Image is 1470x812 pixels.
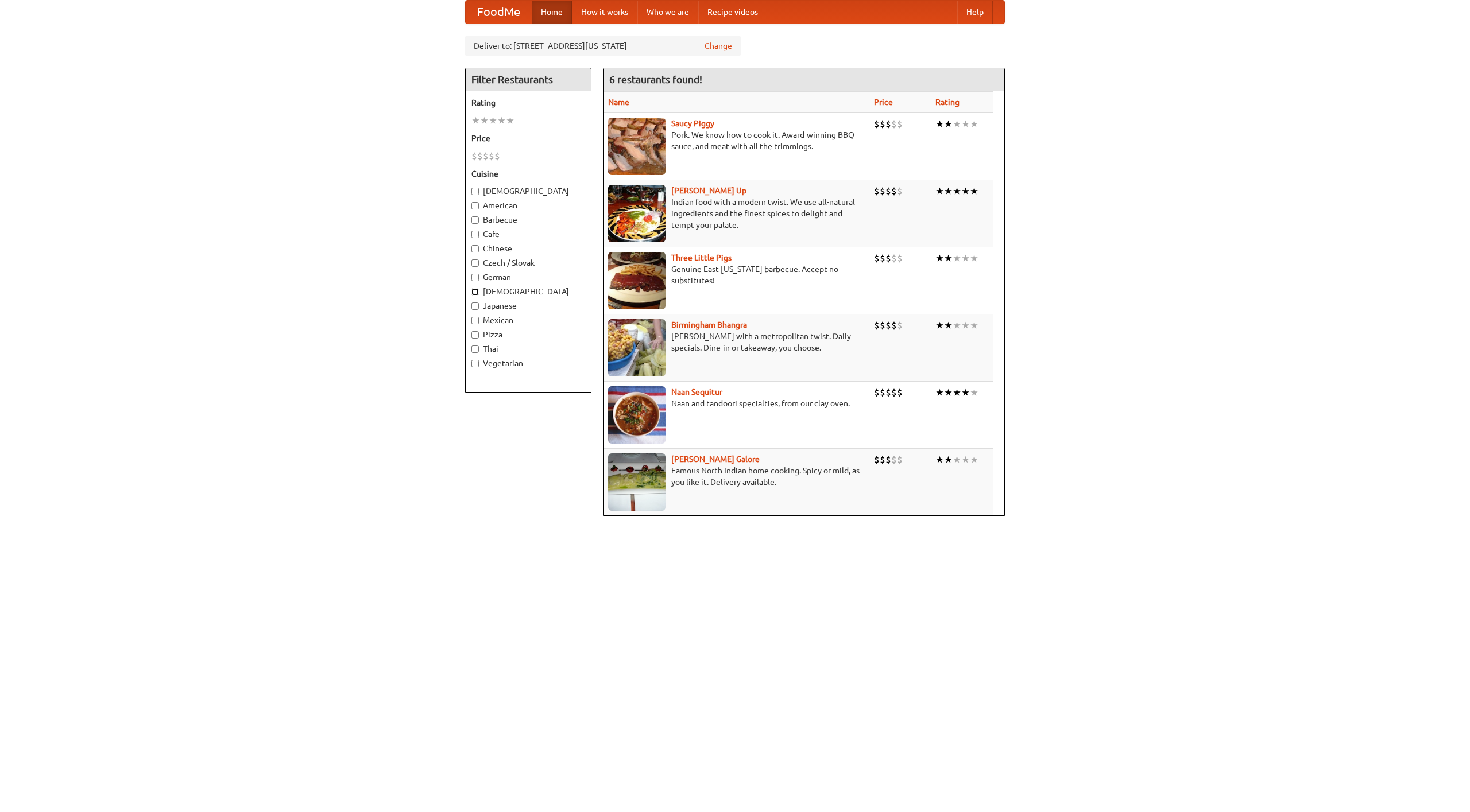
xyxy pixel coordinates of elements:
[897,319,903,332] li: $
[671,387,722,397] a: Naan Sequitur
[885,118,891,130] li: $
[961,319,970,332] li: ★
[671,253,732,262] a: Three Little Pigs
[471,257,585,269] label: Czech / Slovak
[471,188,479,195] input: [DEMOGRAPHIC_DATA]
[891,252,897,265] li: $
[506,114,514,127] li: ★
[471,133,585,144] h5: Price
[471,97,585,108] h5: Rating
[944,453,953,466] li: ★
[608,185,666,242] img: curryup.jpg
[465,36,741,56] div: Deliver to: [STREET_ADDRESS][US_STATE]
[637,1,698,24] a: Who we are
[953,118,961,130] li: ★
[897,386,903,399] li: $
[880,118,885,130] li: $
[471,286,585,297] label: [DEMOGRAPHIC_DATA]
[897,453,903,466] li: $
[961,252,970,265] li: ★
[880,319,885,332] li: $
[885,386,891,399] li: $
[471,168,585,180] h5: Cuisine
[471,358,585,369] label: Vegetarian
[935,453,944,466] li: ★
[874,98,893,107] a: Price
[471,331,479,339] input: Pizza
[953,453,961,466] li: ★
[874,453,880,466] li: $
[935,319,944,332] li: ★
[471,343,585,355] label: Thai
[471,231,479,238] input: Cafe
[608,453,666,511] img: currygalore.jpg
[970,386,978,399] li: ★
[477,150,483,162] li: $
[471,150,477,162] li: $
[671,186,746,195] a: [PERSON_NAME] Up
[471,216,479,224] input: Barbecue
[608,98,629,107] a: Name
[961,453,970,466] li: ★
[471,345,479,353] input: Thai
[874,319,880,332] li: $
[471,228,585,240] label: Cafe
[935,185,944,197] li: ★
[532,1,572,24] a: Home
[935,386,944,399] li: ★
[609,74,702,85] ng-pluralize: 6 restaurants found!
[970,118,978,130] li: ★
[953,386,961,399] li: ★
[880,185,885,197] li: $
[489,114,497,127] li: ★
[891,386,897,399] li: $
[891,319,897,332] li: $
[483,150,489,162] li: $
[953,252,961,265] li: ★
[471,317,479,324] input: Mexican
[471,185,585,197] label: [DEMOGRAPHIC_DATA]
[970,252,978,265] li: ★
[471,274,479,281] input: German
[480,114,489,127] li: ★
[874,252,880,265] li: $
[961,118,970,130] li: ★
[471,202,479,209] input: American
[466,68,591,91] h4: Filter Restaurants
[880,386,885,399] li: $
[471,245,479,252] input: Chinese
[471,114,480,127] li: ★
[885,453,891,466] li: $
[891,453,897,466] li: $
[705,40,732,52] a: Change
[885,252,891,265] li: $
[874,118,880,130] li: $
[608,465,865,488] p: Famous North Indian home cooking. Spicy or mild, as you like it. Delivery available.
[671,119,714,128] a: Saucy Piggy
[608,118,666,175] img: saucy.jpg
[885,319,891,332] li: $
[671,320,747,329] a: Birmingham Bhangra
[885,185,891,197] li: $
[935,98,960,107] a: Rating
[944,319,953,332] li: ★
[944,386,953,399] li: ★
[891,118,897,130] li: $
[608,319,666,376] img: bhangra.jpg
[572,1,637,24] a: How it works
[471,200,585,211] label: American
[957,1,993,24] a: Help
[671,454,760,464] a: [PERSON_NAME] Galore
[944,118,953,130] li: ★
[471,259,479,267] input: Czech / Slovak
[471,302,479,310] input: Japanese
[935,252,944,265] li: ★
[891,185,897,197] li: $
[608,398,865,409] p: Naan and tandoori specialties, from our clay oven.
[471,288,479,296] input: [DEMOGRAPHIC_DATA]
